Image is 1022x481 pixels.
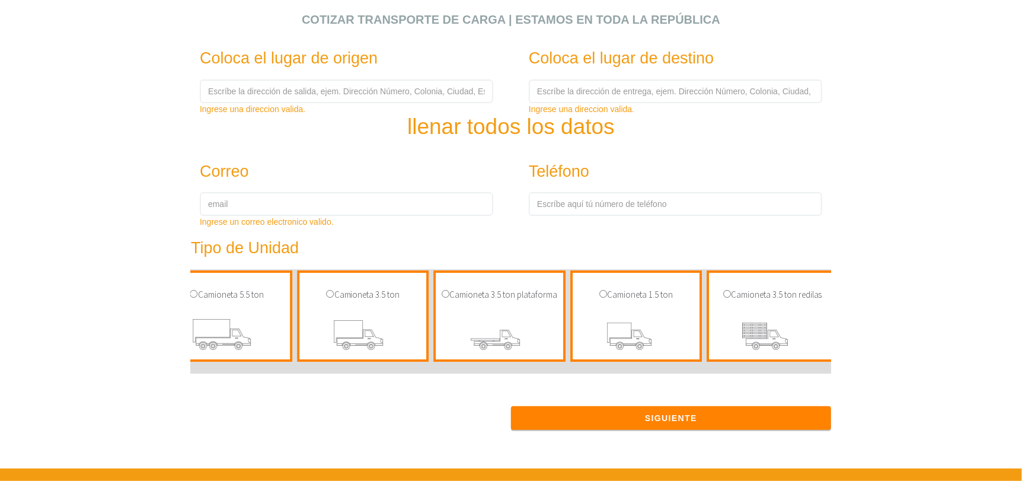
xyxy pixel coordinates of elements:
h3: Tipo de Unidad [191,240,777,257]
div: Ingrese una direccion valida. [529,103,822,115]
button: Siguiente [511,406,831,430]
input: Escríbe la dirección de salida, ejem. Dirección Número, Colonia, Ciudad, Estado, Código Postal. [200,79,493,103]
iframe: Drift Widget Chat Controller [963,422,1008,467]
input: Escríbe aquí tú número de teléfono [529,192,822,216]
img: transporte de carga camioneta 3.5 ton redilas [718,313,827,359]
div: Ingrese una direccion valida. [200,103,493,115]
p: Camioneta 3.5 ton plataforma [442,288,557,302]
input: email [200,192,493,216]
img: transporte de carga camioneta 5.5 ton [172,313,281,359]
p: Camioneta 5.5 ton [169,288,284,302]
h3: Coloca el lugar de origen [200,50,467,68]
p: Camioneta 1.5 ton [579,288,694,302]
h2: Cotizar transporte de carga | Estamos en toda la República [191,13,831,26]
p: Camioneta 3.5 ton redilas [715,288,830,302]
div: Ingrese un correo electronico valido. [200,216,493,228]
img: transporte de carga camioneta 1.5 ton [582,313,691,359]
h3: Teléfono [529,163,796,181]
p: Camioneta 3.5 ton [305,288,420,302]
img: transporte de carga camioneta 3.5 ton plataforma [445,313,554,359]
input: Escríbe la dirección de entrega, ejem. Dirección Número, Colonia, Ciudad, Estado, Código Postal. [529,79,822,103]
h3: Coloca el lugar de destino [529,50,796,68]
img: transporte de carga camioneta 3.5 ton [308,313,417,359]
h3: Correo [200,163,467,181]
